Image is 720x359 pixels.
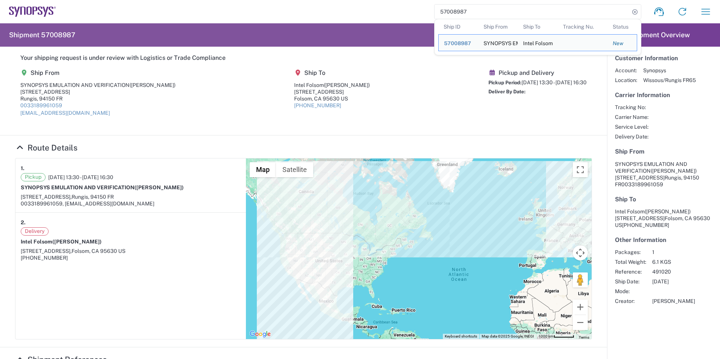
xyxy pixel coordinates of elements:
span: [DATE] 13:30 - [DATE] 16:30 [48,174,113,181]
strong: Intel Folsom [21,239,102,245]
th: Status [607,19,637,34]
div: SYNOPSYS EMULATION AND VERIFICATION [20,82,175,88]
button: Toggle fullscreen view [573,162,588,177]
span: Tracking No: [615,104,648,111]
span: Synopsys [643,67,696,74]
span: 57008987 [444,40,471,46]
span: 1000 km [538,334,554,338]
span: [STREET_ADDRESS], [21,194,72,200]
span: Packages: [615,249,646,256]
h5: Ship To [294,69,370,76]
strong: 1. [21,164,24,173]
div: 0033189961059, [EMAIL_ADDRESS][DOMAIN_NAME] [21,200,241,207]
span: 6.1 KGS [652,259,695,265]
span: 491020 [652,268,695,275]
h5: Your shipping request is under review with Logistics or Trade Compliance [20,54,587,61]
div: [STREET_ADDRESS] [294,88,370,95]
button: Map camera controls [573,245,588,260]
span: [DATE] 13:30 - [DATE] 16:30 [522,79,587,85]
span: ([PERSON_NAME]) [52,239,102,245]
span: SYNOPSYS EMULATION AND VERIFICATION [615,161,687,174]
h5: Carrier Information [615,91,712,99]
span: ([PERSON_NAME]) [324,82,370,88]
th: Tracking Nu. [558,19,607,34]
div: Intel Folsom [294,82,370,88]
span: [PHONE_NUMBER] [622,222,669,228]
span: Folsom, CA 95630 US [72,248,125,254]
span: Wissous/Rungis FR65 [643,77,696,84]
span: 1 [652,249,695,256]
span: ([PERSON_NAME]) [645,208,691,214]
span: Rungis, 94150 FR [72,194,114,200]
span: Total Weight: [615,259,646,265]
h5: Other Information [615,236,712,243]
span: Carrier Name: [615,114,648,120]
address: Rungis, 94150 FR [615,161,712,188]
span: Delivery [21,227,49,236]
h5: Ship From [615,148,712,155]
span: ([PERSON_NAME]) [651,168,697,174]
a: Terms [579,335,589,339]
button: Map Scale: 1000 km per 51 pixels [536,334,577,339]
span: Map data ©2025 Google, INEGI [482,334,534,338]
th: Ship From [478,19,518,34]
span: Deliver By Date: [488,89,526,94]
button: Zoom in [573,300,588,315]
h5: Customer Information [615,55,712,62]
button: Show satellite imagery [276,162,313,177]
div: [PHONE_NUMBER] [21,254,241,261]
span: Pickup [21,173,46,181]
span: [PERSON_NAME] [652,298,695,304]
th: Ship To [518,19,558,34]
span: Account: [615,67,637,74]
div: Rungis, 94150 FR [20,95,175,102]
a: Open this area in Google Maps (opens a new window) [248,329,273,339]
strong: 2. [21,218,26,227]
h5: Pickup and Delivery [488,69,587,76]
div: Intel Folsom [523,35,552,51]
strong: SYNOPSYS EMULATION AND VERIFICATION [21,184,184,190]
a: [EMAIL_ADDRESS][DOMAIN_NAME] [20,110,110,116]
button: Zoom out [573,315,588,330]
div: New [613,40,632,47]
div: [STREET_ADDRESS] [20,88,175,95]
span: Pickup Period: [488,80,522,85]
span: [STREET_ADDRESS], [21,248,72,254]
span: [DATE] [652,278,695,285]
address: Folsom, CA 95630 US [615,208,712,228]
span: ([PERSON_NAME]) [130,82,175,88]
table: Search Results [438,19,641,55]
span: Delivery Date: [615,133,648,140]
input: Shipment, tracking or reference number [435,5,630,19]
span: Mode: [615,288,646,295]
h5: Ship To [615,196,712,203]
span: ([PERSON_NAME]) [134,184,184,190]
button: Keyboard shortcuts [445,334,477,339]
header: Shipment Overview [607,23,720,47]
h2: Shipment 57008987 [9,30,75,40]
span: 0033189961059 [621,181,663,187]
button: Drag Pegman onto the map to open Street View [573,272,588,288]
div: SYNOPSYS EMULATION AND VERIFICATION [484,35,513,51]
span: [STREET_ADDRESS] [615,175,665,181]
div: 57008987 [444,40,473,47]
span: Creator: [615,298,646,304]
span: Reference: [615,268,646,275]
h5: Ship From [20,69,175,76]
div: Folsom, CA 95630 US [294,95,370,102]
a: Hide Details [15,143,78,152]
a: 0033189961059 [20,102,62,108]
button: Show street map [250,162,276,177]
a: [PHONE_NUMBER] [294,102,341,108]
th: Ship ID [438,19,478,34]
span: Ship Date: [615,278,646,285]
span: Intel Folsom [STREET_ADDRESS] [615,208,691,221]
img: Google [248,329,273,339]
span: Location: [615,77,637,84]
span: Service Level: [615,123,648,130]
